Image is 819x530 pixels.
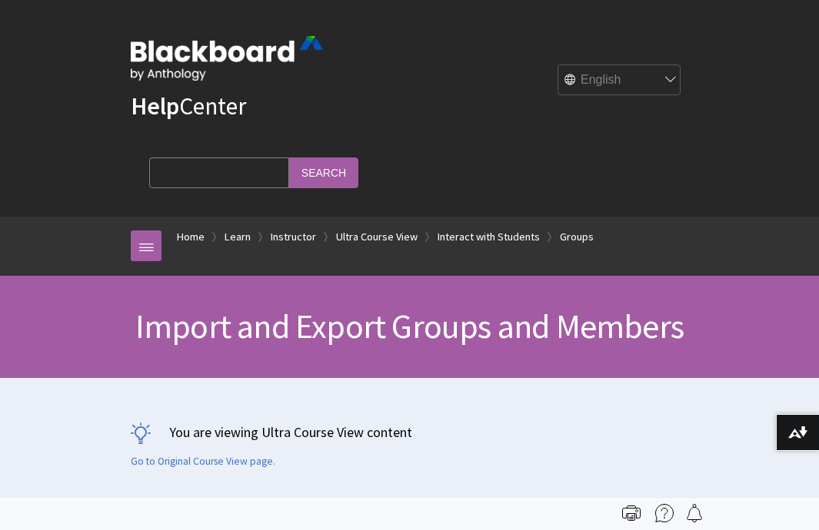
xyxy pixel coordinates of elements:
img: Follow this page [685,504,704,522]
img: More help [655,504,674,522]
input: Search [289,157,358,187]
p: You are viewing Ultra Course View content [131,422,688,442]
select: Site Language Selector [558,65,681,95]
img: Blackboard by Anthology [131,36,323,81]
a: HelpCenter [131,91,246,121]
img: Print [622,504,641,522]
span: Import and Export Groups and Members [135,305,684,347]
a: Interact with Students [438,227,540,247]
strong: Help [131,91,179,121]
a: Instructor [271,227,316,247]
a: Home [177,227,205,247]
a: Go to Original Course View page. [131,455,275,469]
a: Learn [225,227,251,247]
a: Groups [560,227,594,247]
a: Ultra Course View [336,227,418,247]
